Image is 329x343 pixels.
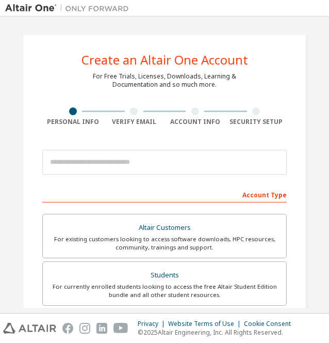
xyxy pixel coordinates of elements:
div: Account Info [164,118,226,126]
div: Website Terms of Use [168,320,244,328]
img: instagram.svg [79,323,90,334]
div: For Free Trials, Licenses, Downloads, Learning & Documentation and so much more. [93,72,236,89]
div: Students [49,268,280,283]
div: Altair Customers [49,221,280,235]
p: © 2025 Altair Engineering, Inc. All Rights Reserved. [138,328,297,337]
img: youtube.svg [113,323,128,334]
div: For existing customers looking to access software downloads, HPC resources, community, trainings ... [49,235,280,252]
div: For currently enrolled students looking to access the free Altair Student Edition bundle and all ... [49,283,280,299]
img: altair_logo.svg [3,323,56,334]
img: linkedin.svg [96,323,107,334]
img: facebook.svg [62,323,73,334]
div: Privacy [138,320,168,328]
div: Create an Altair One Account [81,54,248,66]
div: Verify Email [104,118,165,126]
div: Security Setup [226,118,287,126]
div: Personal Info [42,118,104,126]
div: Cookie Consent [244,320,297,328]
img: Altair One [5,3,134,13]
div: Account Type [42,186,287,202]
